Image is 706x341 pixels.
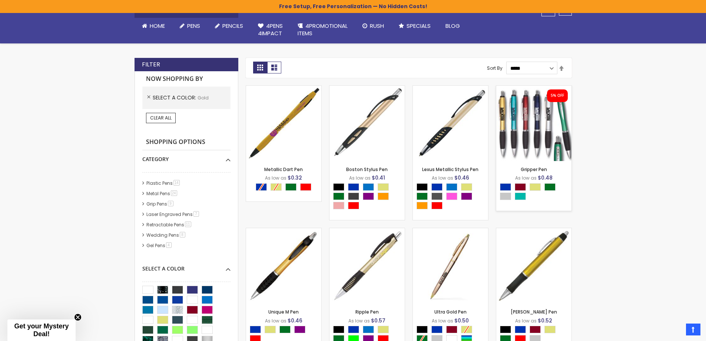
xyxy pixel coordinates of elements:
[355,18,391,34] a: Rush
[250,326,261,333] div: Blue
[142,150,231,163] div: Category
[168,201,173,206] span: 9
[417,202,428,209] div: Orange
[391,18,438,34] a: Specials
[422,166,478,173] a: Lexus Metallic Stylus Pen
[208,18,251,34] a: Pencils
[171,190,177,196] span: 24
[294,326,305,333] div: Purple
[246,86,321,161] img: Metallic Dart Pen-Gold
[145,211,202,217] a: Laser Engraved Pens7
[538,317,552,324] span: $0.52
[417,183,488,211] div: Select A Color
[413,86,488,161] img: Lexus Metallic Stylus Pen-Gold
[500,326,511,333] div: Black
[145,232,188,238] a: Wedding Pens8
[142,134,231,150] strong: Shopping Options
[153,94,198,101] span: Select A Color
[333,202,344,209] div: Rose
[521,166,547,173] a: Gripper Pen
[378,193,389,200] div: Orange
[173,180,180,186] span: 14
[413,228,488,304] img: Ultra Gold-Gold
[246,85,321,92] a: Metallic Dart Pen-Gold
[265,326,276,333] div: Gold
[496,85,571,92] a: Gripper Pen
[251,18,290,42] a: 4Pens4impact
[187,22,200,30] span: Pens
[142,71,231,87] strong: Now Shopping by
[329,86,405,161] img: Boston Stylus Pen-Gold
[363,183,374,191] div: Blue Light
[333,183,344,191] div: Black
[298,22,348,37] span: 4PROMOTIONAL ITEMS
[496,86,571,161] img: Gripper Pen
[180,232,185,237] span: 8
[146,113,176,123] a: Clear All
[645,321,706,341] iframe: Google Customer Reviews
[515,318,537,324] span: As low as
[222,22,243,30] span: Pencils
[333,183,405,211] div: Select A Color
[370,22,384,30] span: Rush
[348,202,359,209] div: Red
[461,183,472,191] div: Gold
[246,228,321,304] img: Unique M-Gold
[432,175,453,181] span: As low as
[290,18,355,42] a: 4PROMOTIONALITEMS
[363,326,374,333] div: Blue Light
[446,183,457,191] div: Blue Light
[185,222,191,227] span: 11
[279,326,291,333] div: Green
[551,93,564,98] div: 5% OFF
[515,175,537,181] span: As low as
[265,318,286,324] span: As low as
[285,183,296,191] div: Green
[142,260,231,272] div: Select A Color
[530,183,541,191] div: Gold
[145,222,194,228] a: Retractable Pens11
[417,183,428,191] div: Black
[256,183,315,193] div: Select A Color
[258,22,283,37] span: 4Pens 4impact
[544,183,556,191] div: Green
[329,85,405,92] a: Boston Stylus Pen-Gold
[432,318,453,324] span: As low as
[372,174,385,181] span: $0.41
[487,65,503,71] label: Sort By
[166,242,172,248] span: 4
[145,201,176,207] a: Grip Pens9
[446,326,457,333] div: Burgundy
[74,314,82,321] button: Close teaser
[407,22,431,30] span: Specials
[329,228,405,234] a: Ripple Pen-Gold
[348,326,359,333] div: Blue
[333,326,344,333] div: Black
[413,228,488,234] a: Ultra Gold-Gold
[438,18,467,34] a: Blog
[172,18,208,34] a: Pens
[454,317,469,324] span: $0.50
[515,326,526,333] div: Blue
[265,175,286,181] span: As low as
[288,174,302,181] span: $0.32
[434,309,467,315] a: Ultra Gold Pen
[500,183,511,191] div: Blue
[446,193,457,200] div: Pink
[417,326,428,333] div: Black
[431,193,443,200] div: Gunmetal
[355,309,379,315] a: Ripple Pen
[445,22,460,30] span: Blog
[253,62,267,73] strong: Grid
[348,318,370,324] span: As low as
[346,166,388,173] a: Boston Stylus Pen
[515,183,526,191] div: Burgundy
[530,326,541,333] div: Burgundy
[378,326,389,333] div: Gold
[349,175,371,181] span: As low as
[454,174,469,181] span: $0.46
[14,322,69,338] span: Get your Mystery Deal!
[538,174,553,181] span: $0.48
[500,183,571,202] div: Select A Color
[515,193,526,200] div: Teal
